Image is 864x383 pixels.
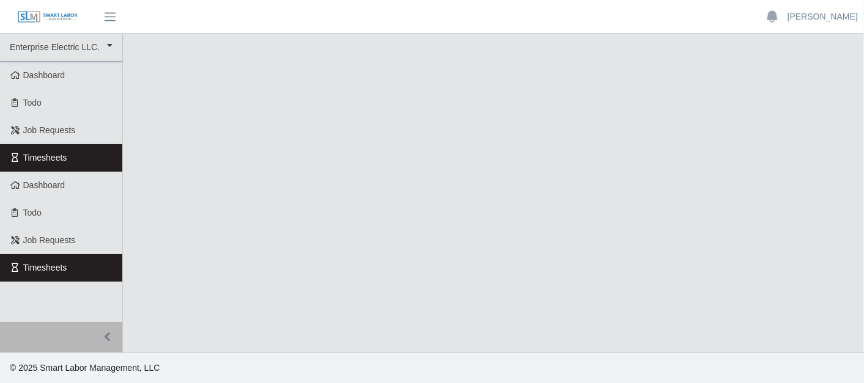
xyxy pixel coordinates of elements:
[17,10,78,24] img: SLM Logo
[788,10,858,23] a: [PERSON_NAME]
[23,263,67,272] span: Timesheets
[23,70,65,80] span: Dashboard
[23,125,76,135] span: Job Requests
[10,363,160,373] span: © 2025 Smart Labor Management, LLC
[23,208,42,217] span: Todo
[23,98,42,108] span: Todo
[23,235,76,245] span: Job Requests
[23,153,67,162] span: Timesheets
[23,180,65,190] span: Dashboard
